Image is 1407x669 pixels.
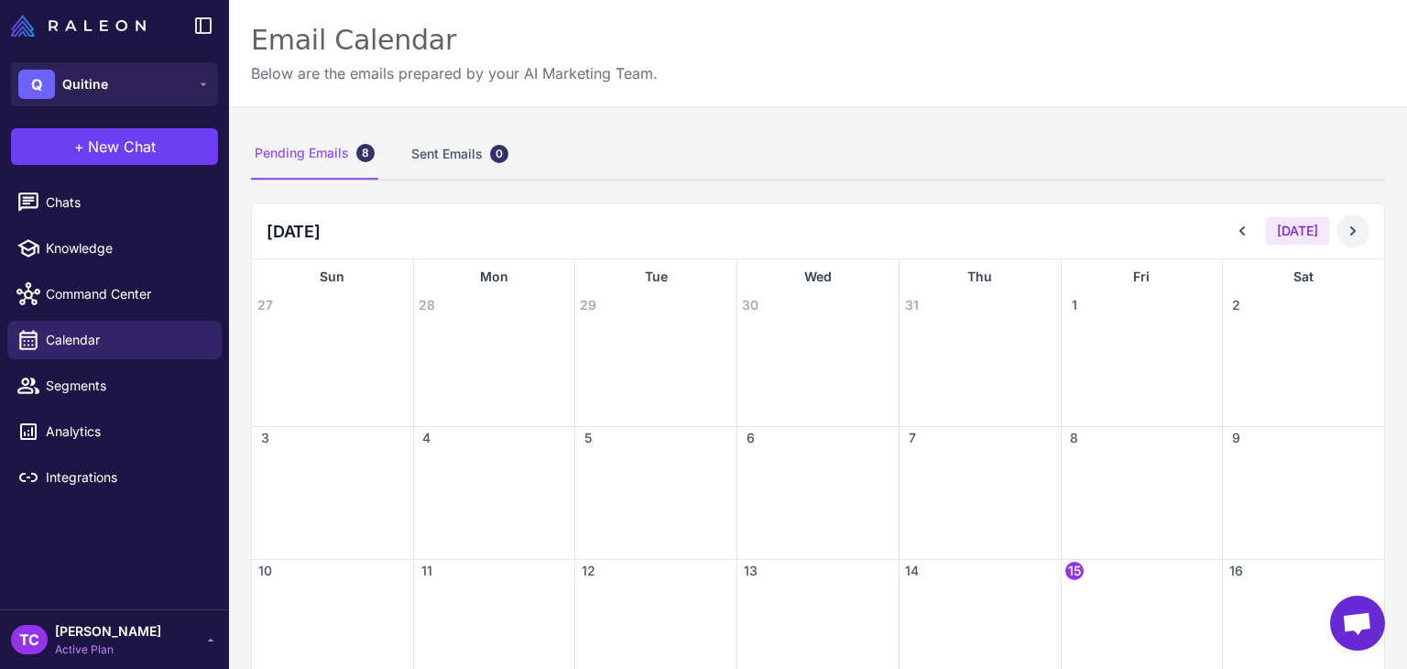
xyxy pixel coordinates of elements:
span: Quitine [62,74,108,94]
span: 5 [579,429,597,447]
span: 12 [579,562,597,580]
div: Fri [1062,259,1223,294]
a: Command Center [7,275,222,313]
span: 30 [741,296,759,314]
a: Knowledge [7,229,222,268]
span: Calendar [46,330,207,350]
span: 8 [1065,429,1084,447]
span: Integrations [46,467,207,488]
span: 3 [256,429,274,447]
span: Command Center [46,284,207,304]
span: 10 [256,562,274,580]
span: 4 [418,429,436,447]
span: 28 [418,296,436,314]
div: Sun [252,259,413,294]
a: Segments [7,367,222,405]
div: Thu [900,259,1061,294]
img: Raleon Logo [11,15,146,37]
div: 0 [490,145,508,163]
div: Tue [575,259,736,294]
span: 6 [741,429,759,447]
span: + [74,136,84,158]
a: Analytics [7,412,222,451]
span: 31 [903,296,922,314]
span: [PERSON_NAME] [55,621,161,642]
span: 29 [579,296,597,314]
p: Below are the emails prepared by your AI Marketing Team. [251,62,658,84]
a: Chats [7,183,222,222]
a: Calendar [7,321,222,359]
span: Knowledge [46,238,207,258]
span: 9 [1227,429,1245,447]
span: Analytics [46,422,207,442]
span: 11 [418,562,436,580]
div: Email Calendar [251,22,658,59]
span: Segments [46,376,207,396]
div: Sent Emails [408,128,512,180]
h2: [DATE] [267,219,321,244]
span: 1 [1065,296,1084,314]
button: QQuitine [11,62,218,106]
button: [DATE] [1266,217,1329,245]
span: 14 [903,562,922,580]
div: Mon [414,259,575,294]
div: Pending Emails [251,128,378,180]
a: Integrations [7,458,222,497]
span: 13 [741,562,759,580]
span: 7 [903,429,922,447]
span: 27 [256,296,274,314]
div: Sat [1223,259,1384,294]
button: +New Chat [11,128,218,165]
div: Q [18,70,55,99]
span: 16 [1227,562,1245,580]
div: Wed [737,259,899,294]
span: New Chat [88,136,156,158]
a: Open chat [1330,596,1385,651]
div: TC [11,625,48,654]
span: Chats [46,192,207,213]
div: 8 [356,144,375,162]
span: 15 [1065,562,1084,580]
span: Active Plan [55,642,161,658]
span: 2 [1227,296,1245,314]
